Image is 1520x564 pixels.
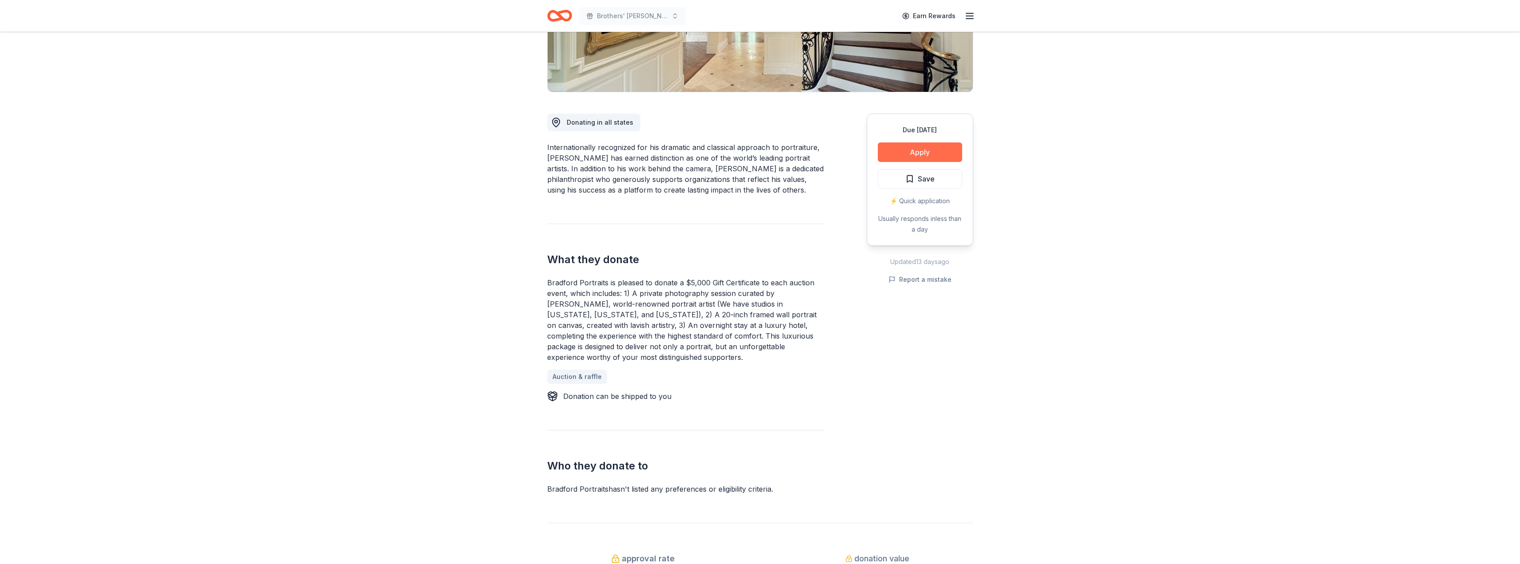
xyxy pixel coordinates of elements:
button: Save [878,169,962,189]
div: Donation can be shipped to you [563,391,671,402]
a: Auction & raffle [547,370,607,384]
h2: What they donate [547,252,824,267]
span: Save [918,173,935,185]
div: Internationally recognized for his dramatic and classical approach to portraiture, [PERSON_NAME] ... [547,142,824,195]
div: Bradford Portraits is pleased to donate a $5,000 Gift Certificate to each auction event, which in... [547,277,824,363]
div: Usually responds in less than a day [878,213,962,235]
a: Earn Rewards [897,8,961,24]
button: Report a mistake [888,274,951,285]
div: Updated 13 days ago [867,256,973,267]
button: Brothers' [PERSON_NAME] Mistletoe & Mezze Fundraiser [579,7,686,25]
span: Brothers' [PERSON_NAME] Mistletoe & Mezze Fundraiser [597,11,668,21]
div: Bradford Portraits hasn ' t listed any preferences or eligibility criteria. [547,484,824,494]
div: Due [DATE] [878,125,962,135]
h2: Who they donate to [547,459,824,473]
div: ⚡️ Quick application [878,196,962,206]
a: Home [547,5,572,26]
span: Donating in all states [567,118,633,126]
button: Apply [878,142,962,162]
